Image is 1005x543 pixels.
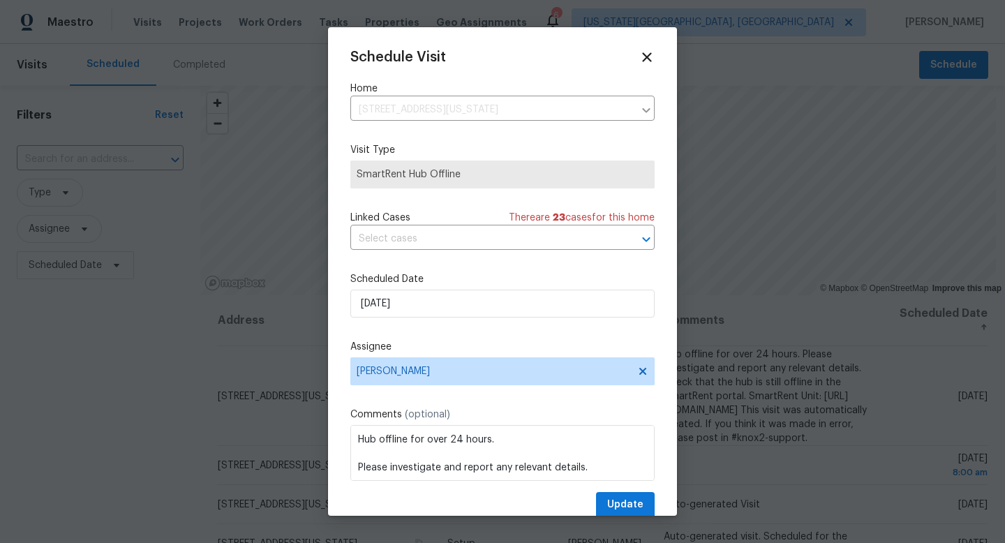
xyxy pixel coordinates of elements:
[350,143,655,157] label: Visit Type
[350,408,655,422] label: Comments
[350,290,655,318] input: M/D/YYYY
[350,211,410,225] span: Linked Cases
[350,50,446,64] span: Schedule Visit
[636,230,656,249] button: Open
[357,168,648,181] span: SmartRent Hub Offline
[350,340,655,354] label: Assignee
[350,228,616,250] input: Select cases
[350,99,634,121] input: Enter in an address
[350,425,655,481] textarea: Hub offline for over 24 hours. Please investigate and report any relevant details. Check that the...
[350,272,655,286] label: Scheduled Date
[607,496,643,514] span: Update
[639,50,655,65] span: Close
[596,492,655,518] button: Update
[509,211,655,225] span: There are case s for this home
[553,213,565,223] span: 23
[405,410,450,419] span: (optional)
[357,366,630,377] span: [PERSON_NAME]
[350,82,655,96] label: Home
